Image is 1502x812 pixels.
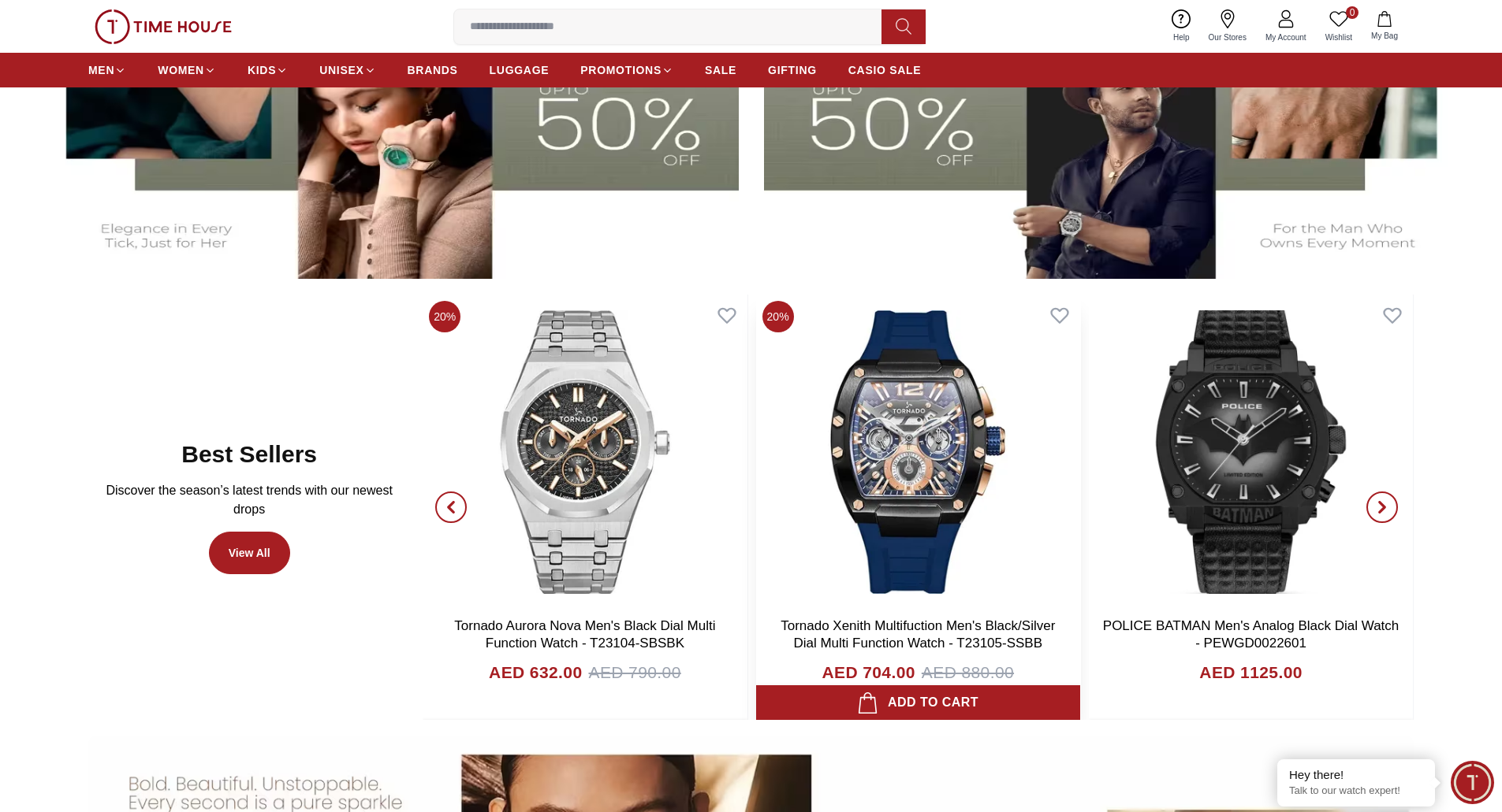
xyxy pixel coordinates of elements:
[1319,32,1359,43] span: Wishlist
[158,62,204,78] span: WOMEN
[756,685,1080,720] button: Add to cart
[1289,784,1423,798] p: Talk to our watch expert!
[490,56,550,84] a: LUGGAGE
[1167,32,1196,43] span: Help
[1365,30,1404,42] span: My Bag
[1259,32,1313,43] span: My Account
[158,56,216,84] a: WOMEN
[1199,660,1302,685] h4: AED 1125.00
[248,62,276,78] span: KIDS
[822,660,915,685] h4: AED 704.00
[781,618,1055,651] a: Tornado Xenith Multifuction Men's Black/Silver Dial Multi Function Watch - T23105-SSBB
[408,56,458,84] a: BRANDS
[768,62,817,78] span: GIFTING
[101,481,397,519] p: Discover the season’s latest trends with our newest drops
[88,56,126,84] a: MEN
[857,691,978,714] div: Add to cart
[848,56,922,84] a: CASIO SALE
[319,56,375,84] a: UNISEX
[768,56,817,84] a: GIFTING
[588,660,680,685] span: AED 790.00
[756,295,1080,610] img: Tornado Xenith Multifuction Men's Black/Silver Dial Multi Function Watch - T23105-SSBB
[1362,8,1407,45] button: My Bag
[705,56,736,84] a: SALE
[922,660,1014,685] span: AED 880.00
[580,56,673,84] a: PROMOTIONS
[88,62,114,78] span: MEN
[489,660,582,685] h4: AED 632.00
[454,618,715,651] a: Tornado Aurora Nova Men's Black Dial Multi Function Watch - T23104-SBSBK
[248,56,288,84] a: KIDS
[408,62,458,78] span: BRANDS
[423,295,747,610] img: Tornado Aurora Nova Men's Black Dial Multi Function Watch - T23104-SBSBK
[762,301,794,332] span: 20%
[1202,32,1253,43] span: Our Stores
[209,532,290,574] a: View All
[1316,6,1362,46] a: 0Wishlist
[181,440,317,469] h2: Best Sellers
[95,9,232,44] img: ...
[490,62,550,78] span: LUGGAGE
[848,62,922,78] span: CASIO SALE
[1289,767,1423,783] div: Hey there!
[1199,6,1256,46] a: Our Stores
[1346,6,1359,19] span: 0
[705,62,736,78] span: SALE
[1164,6,1199,46] a: Help
[580,62,662,78] span: PROMOTIONS
[319,62,363,78] span: UNISEX
[1089,295,1413,610] img: POLICE BATMAN Men's Analog Black Dial Watch - PEWGD0022601
[1451,761,1494,804] div: Chat Widget
[1103,618,1400,651] a: POLICE BATMAN Men's Analog Black Dial Watch - PEWGD0022601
